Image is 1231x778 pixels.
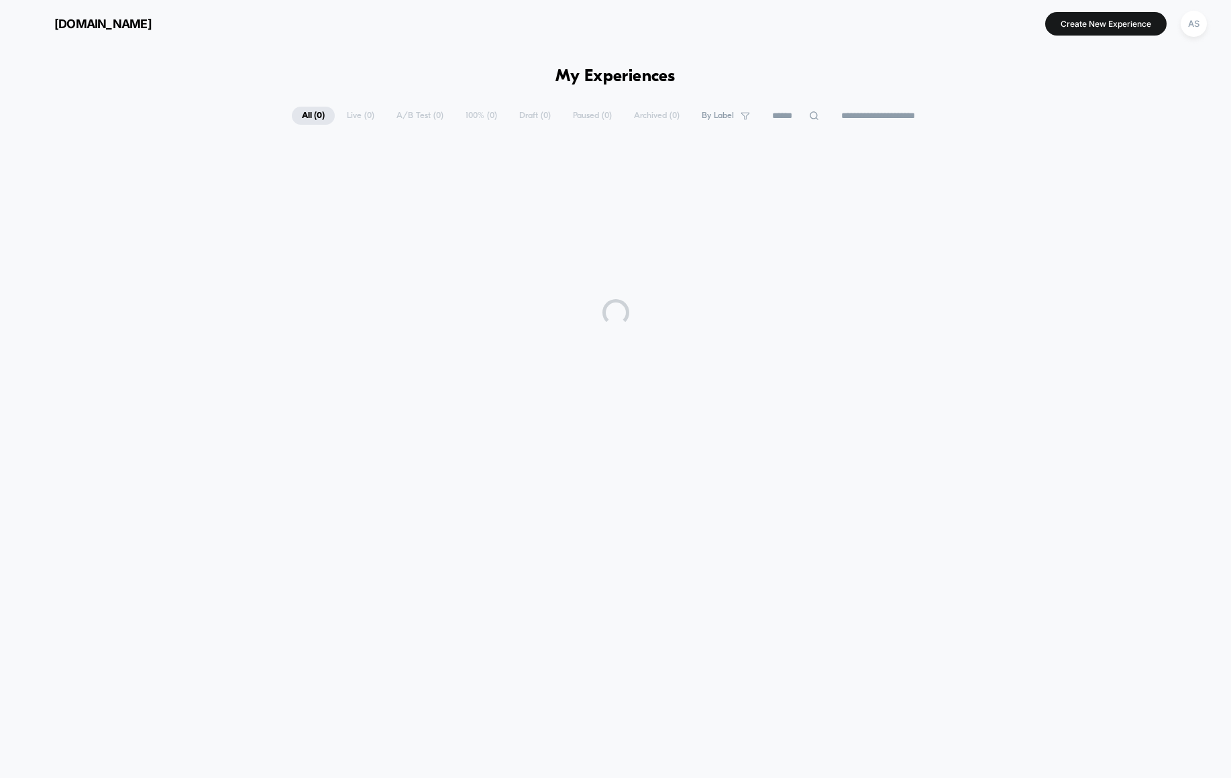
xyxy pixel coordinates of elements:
button: Create New Experience [1045,12,1167,36]
span: All ( 0 ) [292,107,335,125]
div: AS [1181,11,1207,37]
span: By Label [702,111,734,121]
h1: My Experiences [555,67,676,87]
button: AS [1177,10,1211,38]
button: [DOMAIN_NAME] [20,13,156,34]
span: [DOMAIN_NAME] [54,17,152,31]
